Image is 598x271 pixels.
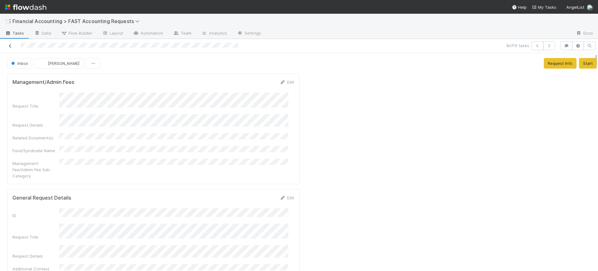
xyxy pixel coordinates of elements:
[5,30,24,36] span: Tasks
[12,18,143,24] span: Financial Accounting > FAST Accounting Requests
[128,29,168,39] a: Automation
[280,195,294,200] a: Edit
[12,212,59,219] div: ID
[566,5,584,10] span: AngelList
[12,103,59,109] div: Request Title
[12,234,59,240] div: Request Title
[280,80,294,85] a: Edit
[61,30,92,36] span: Flow Builder
[48,61,79,66] span: [PERSON_NAME]
[7,58,32,69] button: Inbox
[5,18,11,24] span: 📑
[12,195,71,201] h5: General Request Details
[197,29,232,39] a: Analytics
[29,29,56,39] a: Data
[512,4,527,10] div: Help
[579,58,597,69] button: Start
[12,122,59,128] div: Request Details
[12,253,59,259] div: Request Details
[168,29,197,39] a: Team
[56,29,97,39] a: Flow Builder
[12,160,59,179] div: Management Fee/Admin Fee Sub-Category
[12,135,59,141] div: Related Document(s)
[12,148,59,154] div: Fund/Syndicate Name
[40,60,46,66] img: avatar_030f5503-c087-43c2-95d1-dd8963b2926c.png
[532,5,556,10] span: My Tasks
[544,58,577,69] button: Request Info
[232,29,266,39] a: Settings
[506,42,529,49] span: 8 of 19 tasks
[12,79,74,85] h5: Management/Admin Fees
[532,4,556,10] a: My Tasks
[587,4,593,11] img: avatar_fee1282a-8af6-4c79-b7c7-bf2cfad99775.png
[35,58,83,69] button: [PERSON_NAME]
[10,61,28,66] span: Inbox
[97,29,128,39] a: Layout
[5,2,46,12] img: logo-inverted-e16ddd16eac7371096b0.svg
[571,29,598,39] a: Docs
